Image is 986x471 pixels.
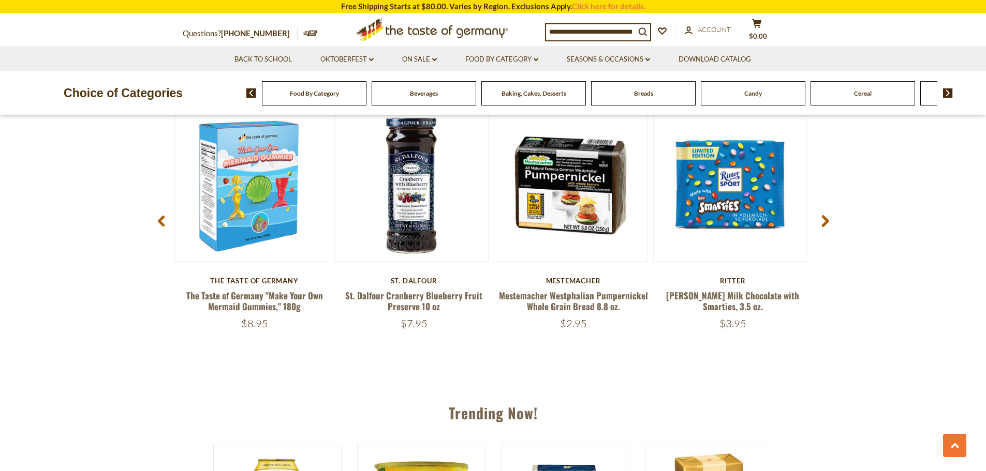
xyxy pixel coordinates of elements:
a: Oktoberfest [320,54,374,65]
a: Account [685,24,731,36]
a: Food By Category [465,54,538,65]
div: Ritter [653,277,813,285]
div: Mestemacher [494,277,653,285]
a: Food By Category [290,89,339,97]
a: [PERSON_NAME] Milk Chocolate with Smarties, 3.5 oz. [666,289,799,313]
a: On Sale [402,54,437,65]
img: Ritter Milk Chocolate with Smarties [654,108,807,261]
a: Breads [634,89,653,97]
span: $2.95 [560,317,587,330]
a: The Taste of Germany "Make Your Own Mermaid Gummies," 180g [186,289,323,313]
a: Mestemacher Westphalian Pumpernickel Whole Grain Bread 8.8 oz. [499,289,648,313]
img: St. Dalfour Cranberry Blueberry Fruit Preserve 10 oz [335,108,488,261]
span: $7.95 [401,317,428,330]
a: Cereal [854,89,872,97]
p: Questions? [183,27,298,40]
div: St. Dalfour [334,277,494,285]
span: Account [698,25,731,34]
span: $8.95 [241,317,268,330]
button: $0.00 [742,19,773,44]
span: $3.95 [719,317,746,330]
a: Back to School [234,54,292,65]
img: previous arrow [246,88,256,98]
div: Trending Now! [134,389,853,432]
a: Baking, Cakes, Desserts [502,89,566,97]
div: The Taste of Germany [175,277,334,285]
a: Beverages [410,89,438,97]
span: $0.00 [749,32,767,40]
a: Candy [744,89,762,97]
img: The Taste of Germany "Make Your Own Mermaid Gummies," 180g [175,108,329,261]
a: Seasons & Occasions [567,54,650,65]
a: St. Dalfour Cranberry Blueberry Fruit Preserve 10 oz [345,289,482,313]
a: [PHONE_NUMBER] [221,28,290,38]
a: Download Catalog [679,54,751,65]
img: next arrow [943,88,953,98]
img: Mestemacher Westphalian Pumpernickel [494,108,647,261]
a: Click here for details. [572,2,645,11]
